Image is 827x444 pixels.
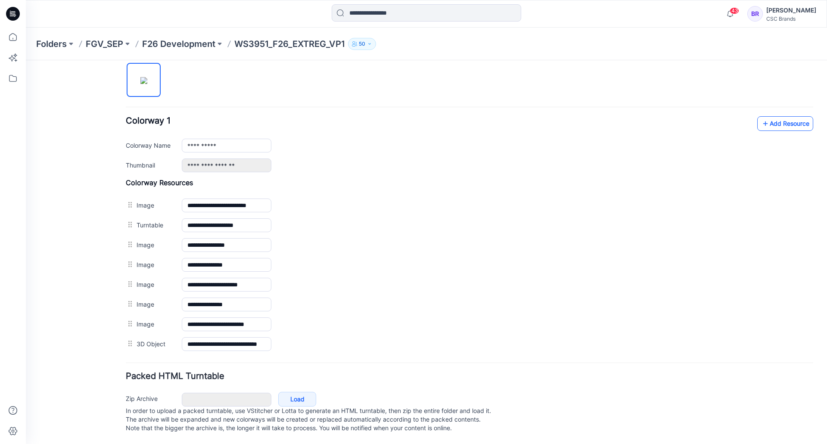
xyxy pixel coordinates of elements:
div: BR [747,6,763,22]
label: Image [111,259,147,268]
button: 50 [348,38,376,50]
a: Folders [36,38,67,50]
label: Turntable [111,160,147,169]
label: Image [111,180,147,189]
span: 43 [730,7,739,14]
h4: Packed HTML Turntable [100,312,787,320]
label: Image [111,140,147,149]
a: FGV_SEP [86,38,123,50]
label: Image [111,199,147,209]
label: Image [111,239,147,248]
h4: Colorway Resources [100,118,787,127]
iframe: edit-style [26,60,827,444]
label: 3D Object [111,279,147,288]
label: Colorway Name [100,80,147,90]
a: Load [252,332,290,346]
label: Image [111,219,147,229]
label: Thumbnail [100,100,147,109]
a: F26 Development [142,38,215,50]
div: [PERSON_NAME] [766,5,816,16]
div: CSC Brands [766,16,816,22]
p: In order to upload a packed turntable, use VStitcher or Lotta to generate an HTML turntable, then... [100,346,787,372]
p: WS3951_F26_EXTREG_VP1 [234,38,345,50]
p: 50 [359,39,365,49]
label: Zip Archive [100,333,147,343]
